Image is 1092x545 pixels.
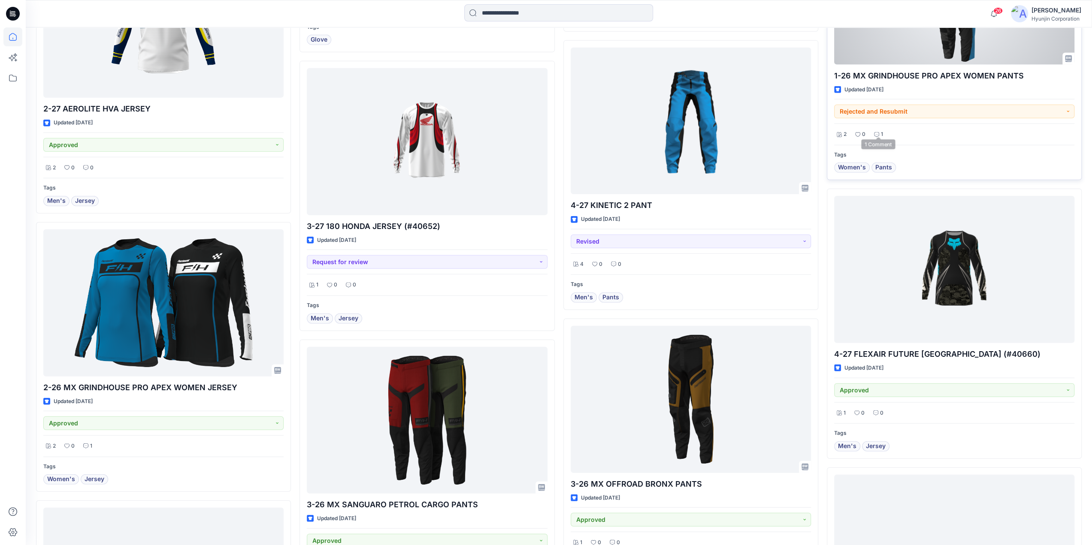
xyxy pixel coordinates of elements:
span: Jersey [75,196,95,206]
p: Updated [DATE] [581,215,620,224]
div: Hyunjin Corporation [1032,15,1081,22]
p: 0 [861,409,865,418]
p: Updated [DATE] [54,397,93,406]
span: Pants [875,163,892,173]
a: 2-26 MX GRINDHOUSE PRO APEX WOMEN JERSEY [43,229,284,376]
span: Men's [575,292,593,303]
p: 1-26 MX GRINDHOUSE PRO APEX WOMEN PANTS [834,70,1074,82]
a: 3-27 180 HONDA JERSEY (#40652) [307,68,547,215]
p: 4-27 KINETIC 2 PANT [571,199,811,211]
span: Men's [47,196,66,206]
p: 1 [844,409,846,418]
p: 0 [71,442,75,451]
p: 0 [599,260,602,269]
p: Updated [DATE] [54,118,93,127]
span: Women's [838,163,866,173]
a: 3-26 MX OFFROAD BRONX PANTS [571,326,811,473]
p: Tags [834,151,1074,160]
a: 4-27 KINETIC 2 PANT [571,48,811,195]
span: Glove [311,35,327,45]
p: 0 [880,409,883,418]
p: 1 [881,130,883,139]
p: 4 [580,260,584,269]
span: Men's [311,313,329,324]
p: 4-27 FLEXAIR FUTURE [GEOGRAPHIC_DATA] (#40660) [834,348,1074,360]
p: Updated [DATE] [317,514,356,523]
p: 0 [862,130,865,139]
p: 1 [90,442,92,451]
span: Men's [838,441,856,452]
div: [PERSON_NAME] [1032,5,1081,15]
p: 2 [53,163,56,172]
p: 0 [90,163,94,172]
p: Tags [43,462,284,471]
p: 2 [844,130,847,139]
p: Tags [307,301,547,310]
span: Jersey [866,441,886,452]
p: 3-27 180 HONDA JERSEY (#40652) [307,220,547,232]
a: 3-26 MX SANGUARO PETROL CARGO PANTS [307,347,547,494]
p: 2-26 MX GRINDHOUSE PRO APEX WOMEN JERSEY [43,382,284,394]
p: Tags [834,429,1074,438]
p: 1 [316,280,318,289]
p: Tags [571,280,811,289]
a: 4-27 FLEXAIR FUTURE JERSEY (#40660) [834,196,1074,343]
span: Jersey [339,313,358,324]
p: Updated [DATE] [581,494,620,503]
p: 2 [53,442,56,451]
p: 2-27 AEROLITE HVA JERSEY [43,103,284,115]
img: avatar [1011,5,1028,22]
span: Pants [602,292,619,303]
span: 26 [993,7,1003,14]
span: Women's [47,474,75,485]
p: Updated [DATE] [844,85,883,94]
p: Updated [DATE] [844,364,883,373]
p: Updated [DATE] [317,236,356,245]
p: 0 [334,280,337,289]
p: 0 [353,280,356,289]
p: 3-26 MX OFFROAD BRONX PANTS [571,478,811,490]
span: Jersey [85,474,104,485]
p: Tags [43,184,284,193]
p: 0 [71,163,75,172]
p: 0 [618,260,621,269]
p: 3-26 MX SANGUARO PETROL CARGO PANTS [307,499,547,511]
